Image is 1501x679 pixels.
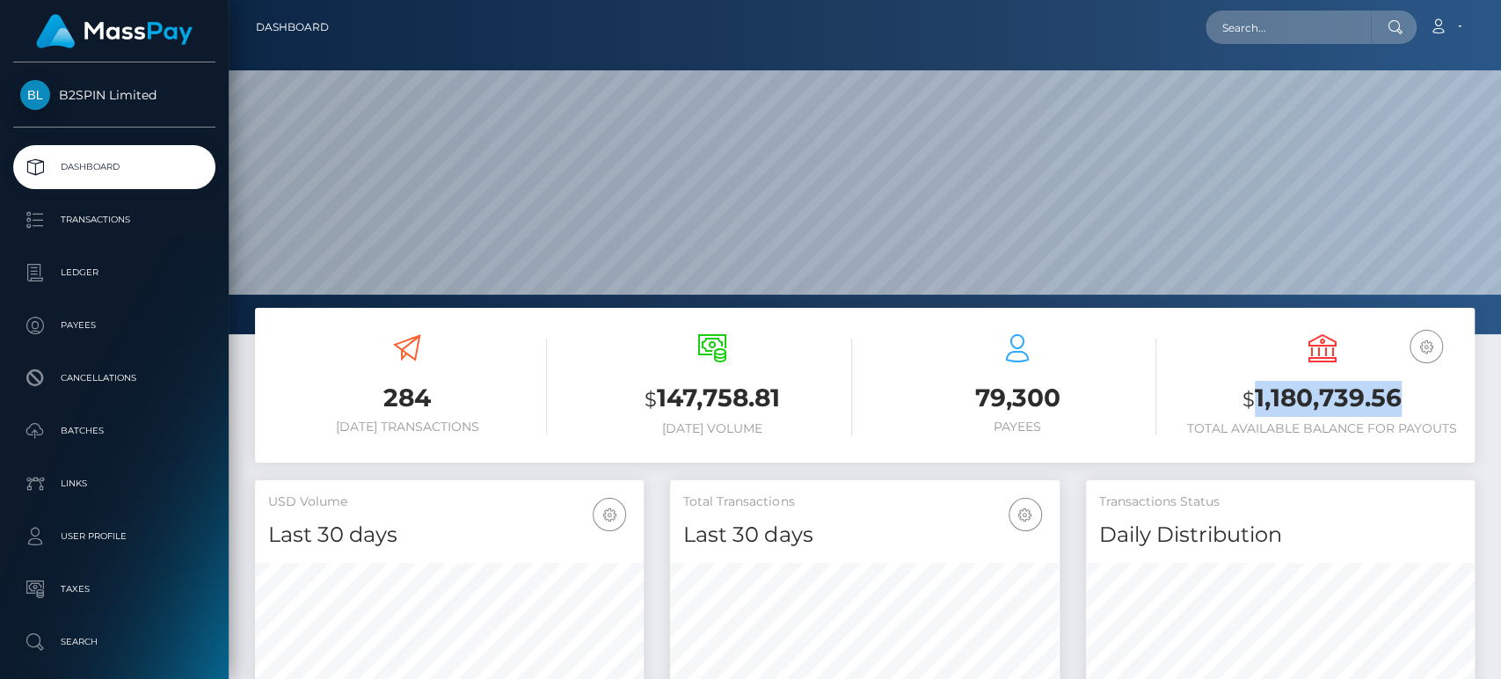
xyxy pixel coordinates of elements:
[20,365,208,391] p: Cancellations
[20,418,208,444] p: Batches
[256,9,329,46] a: Dashboard
[20,523,208,550] p: User Profile
[268,520,630,551] h4: Last 30 days
[20,154,208,180] p: Dashboard
[20,80,50,110] img: B2SPIN Limited
[20,576,208,602] p: Taxes
[13,251,215,295] a: Ledger
[1099,520,1461,551] h4: Daily Distribution
[1183,421,1461,436] h6: Total Available Balance for Payouts
[645,387,657,412] small: $
[13,567,215,611] a: Taxes
[20,312,208,339] p: Payees
[13,356,215,400] a: Cancellations
[13,303,215,347] a: Payees
[1242,387,1255,412] small: $
[878,381,1157,415] h3: 79,300
[20,629,208,655] p: Search
[13,145,215,189] a: Dashboard
[20,207,208,233] p: Transactions
[13,87,215,103] span: B2SPIN Limited
[20,259,208,286] p: Ledger
[13,462,215,506] a: Links
[268,420,547,434] h6: [DATE] Transactions
[36,14,193,48] img: MassPay Logo
[268,493,630,511] h5: USD Volume
[1099,493,1461,511] h5: Transactions Status
[13,620,215,664] a: Search
[878,420,1157,434] h6: Payees
[1183,381,1461,417] h3: 1,180,739.56
[683,520,1046,551] h4: Last 30 days
[683,493,1046,511] h5: Total Transactions
[573,421,852,436] h6: [DATE] Volume
[268,381,547,415] h3: 284
[1206,11,1371,44] input: Search...
[13,515,215,559] a: User Profile
[20,471,208,497] p: Links
[573,381,852,417] h3: 147,758.81
[13,198,215,242] a: Transactions
[13,409,215,453] a: Batches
